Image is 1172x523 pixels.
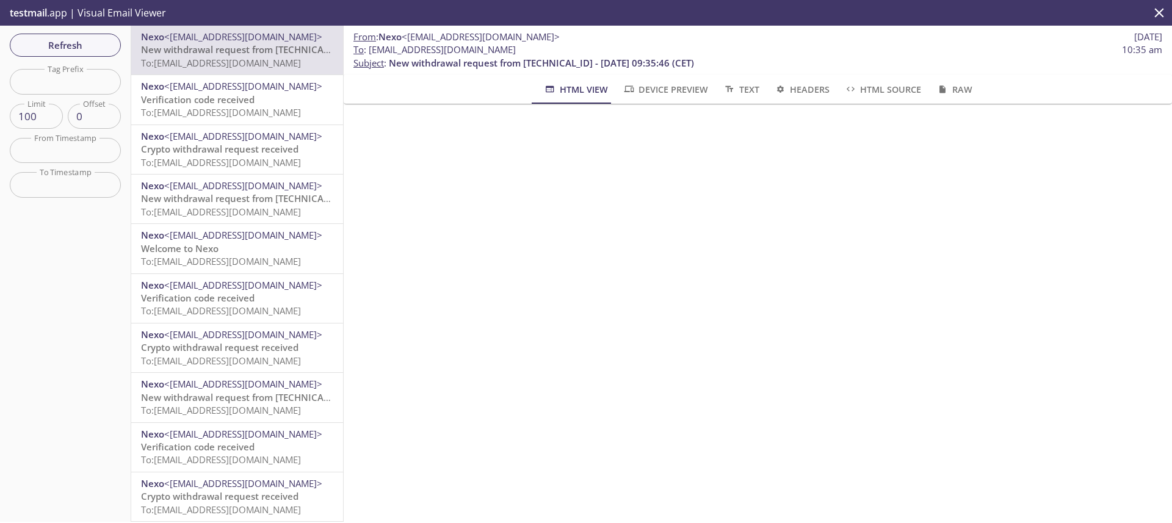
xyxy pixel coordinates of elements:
div: Nexo<[EMAIL_ADDRESS][DOMAIN_NAME]>New withdrawal request from [TECHNICAL_ID] - [DATE] 09:26:11 (C... [131,175,343,223]
span: <[EMAIL_ADDRESS][DOMAIN_NAME]> [164,179,322,192]
span: HTML Source [844,82,921,97]
span: Nexo [141,428,164,440]
div: Nexo<[EMAIL_ADDRESS][DOMAIN_NAME]>Verification code receivedTo:[EMAIL_ADDRESS][DOMAIN_NAME] [131,274,343,323]
span: To: [EMAIL_ADDRESS][DOMAIN_NAME] [141,305,301,317]
span: Crypto withdrawal request received [141,143,298,155]
span: Nexo [141,179,164,192]
span: <[EMAIL_ADDRESS][DOMAIN_NAME]> [164,477,322,489]
span: To: [EMAIL_ADDRESS][DOMAIN_NAME] [141,404,301,416]
span: Headers [774,82,830,97]
span: <[EMAIL_ADDRESS][DOMAIN_NAME]> [164,428,322,440]
span: <[EMAIL_ADDRESS][DOMAIN_NAME]> [164,130,322,142]
span: Crypto withdrawal request received [141,490,298,502]
span: Verification code received [141,292,255,304]
span: Nexo [141,31,164,43]
span: Verification code received [141,93,255,106]
span: To: [EMAIL_ADDRESS][DOMAIN_NAME] [141,355,301,367]
span: Verification code received [141,441,255,453]
span: Nexo [141,378,164,390]
span: To: [EMAIL_ADDRESS][DOMAIN_NAME] [141,255,301,267]
span: To: [EMAIL_ADDRESS][DOMAIN_NAME] [141,57,301,69]
div: Nexo<[EMAIL_ADDRESS][DOMAIN_NAME]>New withdrawal request from [TECHNICAL_ID] - [DATE] 09:35:46 (C... [131,26,343,74]
span: New withdrawal request from [TECHNICAL_ID] - [DATE] 09:35:46 (CET) [389,57,694,69]
span: Nexo [141,130,164,142]
span: Welcome to Nexo [141,242,219,254]
span: To: [EMAIL_ADDRESS][DOMAIN_NAME] [141,503,301,516]
span: Nexo [141,80,164,92]
span: 10:35 am [1122,43,1162,56]
div: Nexo<[EMAIL_ADDRESS][DOMAIN_NAME]>New withdrawal request from [TECHNICAL_ID] - [DATE] 09:03:48 (C... [131,373,343,422]
span: From [353,31,376,43]
span: Nexo [378,31,402,43]
span: To: [EMAIL_ADDRESS][DOMAIN_NAME] [141,206,301,218]
span: testmail [10,6,47,20]
div: Nexo<[EMAIL_ADDRESS][DOMAIN_NAME]>Crypto withdrawal request receivedTo:[EMAIL_ADDRESS][DOMAIN_NAME] [131,323,343,372]
span: Text [723,82,759,97]
span: [DATE] [1134,31,1162,43]
span: <[EMAIL_ADDRESS][DOMAIN_NAME]> [402,31,560,43]
div: Nexo<[EMAIL_ADDRESS][DOMAIN_NAME]>Welcome to NexoTo:[EMAIL_ADDRESS][DOMAIN_NAME] [131,224,343,273]
span: To [353,43,364,56]
span: <[EMAIL_ADDRESS][DOMAIN_NAME]> [164,328,322,341]
span: Nexo [141,229,164,241]
div: Nexo<[EMAIL_ADDRESS][DOMAIN_NAME]>Crypto withdrawal request receivedTo:[EMAIL_ADDRESS][DOMAIN_NAME] [131,125,343,174]
div: Nexo<[EMAIL_ADDRESS][DOMAIN_NAME]>Verification code receivedTo:[EMAIL_ADDRESS][DOMAIN_NAME] [131,75,343,124]
div: Nexo<[EMAIL_ADDRESS][DOMAIN_NAME]>Crypto withdrawal request receivedTo:[EMAIL_ADDRESS][DOMAIN_NAME] [131,472,343,521]
span: Refresh [20,37,111,53]
span: Nexo [141,328,164,341]
span: To: [EMAIL_ADDRESS][DOMAIN_NAME] [141,106,301,118]
button: Refresh [10,34,121,57]
span: <[EMAIL_ADDRESS][DOMAIN_NAME]> [164,80,322,92]
span: New withdrawal request from [TECHNICAL_ID] - [DATE] 09:26:11 (CET) [141,192,446,204]
span: To: [EMAIL_ADDRESS][DOMAIN_NAME] [141,156,301,168]
span: Crypto withdrawal request received [141,341,298,353]
span: : [353,31,560,43]
span: <[EMAIL_ADDRESS][DOMAIN_NAME]> [164,31,322,43]
span: Subject [353,57,384,69]
span: New withdrawal request from [TECHNICAL_ID] - [DATE] 09:35:46 (CET) [141,43,446,56]
span: : [EMAIL_ADDRESS][DOMAIN_NAME] [353,43,516,56]
div: Nexo<[EMAIL_ADDRESS][DOMAIN_NAME]>Verification code receivedTo:[EMAIL_ADDRESS][DOMAIN_NAME] [131,423,343,472]
span: Raw [936,82,972,97]
p: : [353,43,1162,70]
span: <[EMAIL_ADDRESS][DOMAIN_NAME]> [164,229,322,241]
span: <[EMAIL_ADDRESS][DOMAIN_NAME]> [164,279,322,291]
span: To: [EMAIL_ADDRESS][DOMAIN_NAME] [141,453,301,466]
span: New withdrawal request from [TECHNICAL_ID] - [DATE] 09:03:48 (CET) [141,391,446,403]
span: <[EMAIL_ADDRESS][DOMAIN_NAME]> [164,378,322,390]
span: Nexo [141,477,164,489]
span: Nexo [141,279,164,291]
span: Device Preview [623,82,708,97]
span: HTML View [543,82,607,97]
